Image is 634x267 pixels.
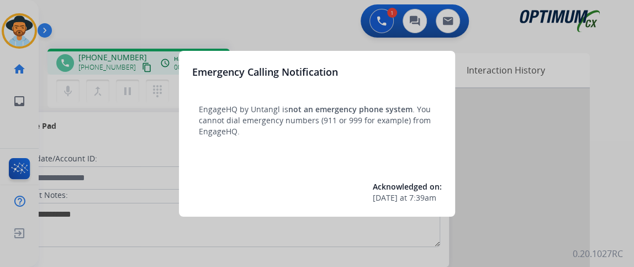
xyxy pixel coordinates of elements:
p: 0.20.1027RC [573,247,623,260]
h3: Emergency Calling Notification [192,64,338,80]
span: [DATE] [373,192,398,203]
span: 7:39am [409,192,436,203]
span: not an emergency phone system [288,104,413,114]
div: at [373,192,442,203]
span: Acknowledged on: [373,181,442,192]
p: EngageHQ by Untangl is . You cannot dial emergency numbers (911 or 999 for example) from EngageHQ. [199,104,435,137]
